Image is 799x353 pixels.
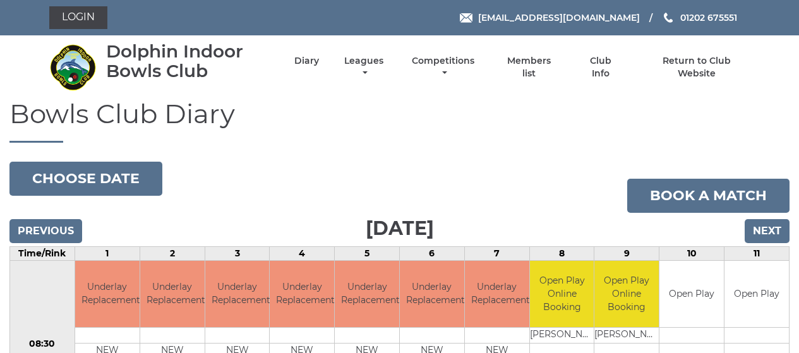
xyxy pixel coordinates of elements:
img: Phone us [664,13,673,23]
span: 01202 675551 [680,12,737,23]
a: Competitions [409,55,478,80]
td: [PERSON_NAME] [530,327,594,343]
input: Previous [9,219,82,243]
td: Underlay Replacement [400,261,464,327]
img: Dolphin Indoor Bowls Club [49,44,97,91]
td: Open Play Online Booking [530,261,594,327]
td: 6 [400,247,465,261]
a: Diary [294,55,319,67]
td: 4 [270,247,335,261]
td: 2 [140,247,205,261]
td: 3 [205,247,270,261]
a: Return to Club Website [643,55,750,80]
td: [PERSON_NAME] [594,327,659,343]
td: 9 [594,247,659,261]
td: Open Play Online Booking [594,261,659,327]
td: 1 [75,247,140,261]
a: Login [49,6,107,29]
td: Underlay Replacement [270,261,334,327]
a: Book a match [627,179,790,213]
img: Email [460,13,472,23]
td: 10 [659,247,724,261]
td: 7 [464,247,529,261]
div: Dolphin Indoor Bowls Club [106,42,272,81]
a: Phone us 01202 675551 [662,11,737,25]
h1: Bowls Club Diary [9,99,790,143]
td: Underlay Replacement [140,261,205,327]
a: Club Info [580,55,622,80]
td: Underlay Replacement [465,261,529,327]
input: Next [745,219,790,243]
a: Members list [500,55,558,80]
td: Underlay Replacement [205,261,270,327]
td: Underlay Replacement [335,261,399,327]
td: Open Play [724,261,789,327]
a: Email [EMAIL_ADDRESS][DOMAIN_NAME] [460,11,640,25]
td: 11 [724,247,790,261]
td: Underlay Replacement [75,261,140,327]
td: Open Play [659,261,724,327]
span: [EMAIL_ADDRESS][DOMAIN_NAME] [478,12,640,23]
a: Leagues [341,55,387,80]
td: 8 [529,247,594,261]
td: Time/Rink [10,247,75,261]
td: 5 [335,247,400,261]
button: Choose date [9,162,162,196]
